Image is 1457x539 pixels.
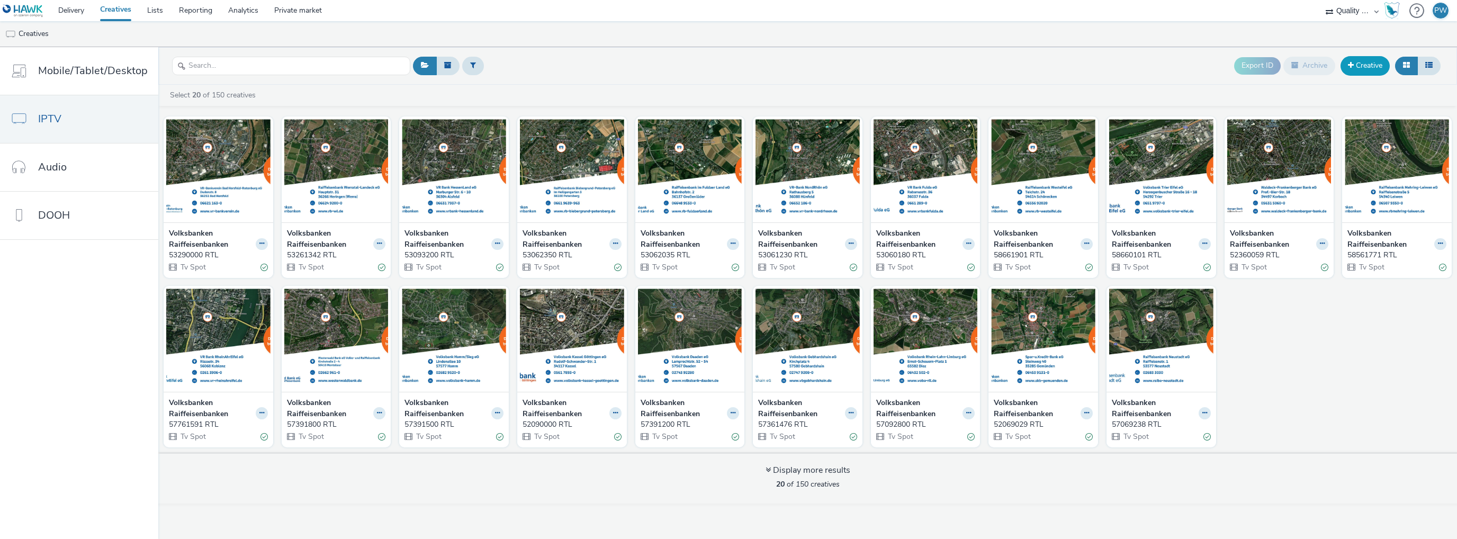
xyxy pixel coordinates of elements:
img: 58661901 RTL visual [991,119,1095,222]
div: 57391500 RTL [404,419,499,430]
a: 52090000 RTL [523,419,622,430]
div: Valid [496,431,503,442]
div: Valid [496,262,503,273]
img: 57761591 RTL visual [166,289,271,392]
strong: Volksbanken Raiffeisenbanken [1347,228,1432,250]
div: 58660101 RTL [1112,250,1207,260]
a: 52360059 RTL [1230,250,1329,260]
img: 53290000 RTL visual [166,119,271,222]
div: 53062350 RTL [523,250,617,260]
div: Valid [378,262,385,273]
button: Grid [1395,57,1418,75]
div: 57391800 RTL [287,419,382,430]
div: 57391200 RTL [641,419,735,430]
div: 58561771 RTL [1347,250,1442,260]
span: Tv Spot [1004,432,1031,442]
span: Audio [38,159,67,175]
span: of 150 creatives [776,479,840,489]
div: Valid [614,262,622,273]
span: Tv Spot [533,432,560,442]
img: 58660101 RTL visual [1109,119,1213,222]
img: 57361476 RTL visual [756,289,860,392]
span: DOOH [38,208,70,223]
img: 52360059 RTL visual [1227,119,1332,222]
span: Tv Spot [179,432,206,442]
span: Tv Spot [1004,262,1031,272]
strong: Volksbanken Raiffeisenbanken [758,398,842,419]
a: 53062350 RTL [523,250,622,260]
button: Export ID [1234,57,1281,74]
img: 53093200 RTL visual [402,119,506,222]
a: 57092800 RTL [876,419,975,430]
span: Tv Spot [179,262,206,272]
strong: Volksbanken Raiffeisenbanken [523,228,607,250]
strong: Volksbanken Raiffeisenbanken [523,398,607,419]
a: 57391800 RTL [287,419,386,430]
img: tv [5,29,16,40]
img: 57092800 RTL visual [874,289,978,392]
span: Tv Spot [298,262,324,272]
div: Valid [1203,431,1211,442]
a: 53061230 RTL [758,250,857,260]
div: Valid [850,431,857,442]
strong: Volksbanken Raiffeisenbanken [994,228,1078,250]
strong: Volksbanken Raiffeisenbanken [287,228,371,250]
strong: Volksbanken Raiffeisenbanken [994,398,1078,419]
div: 53060180 RTL [876,250,971,260]
img: 57391500 RTL visual [402,289,506,392]
div: 53061230 RTL [758,250,853,260]
a: 53261342 RTL [287,250,386,260]
div: 57069238 RTL [1112,419,1207,430]
img: 53060180 RTL visual [874,119,978,222]
div: 57361476 RTL [758,419,853,430]
div: Valid [732,262,739,273]
strong: Volksbanken Raiffeisenbanken [876,398,960,419]
a: 57069238 RTL [1112,419,1211,430]
strong: Volksbanken Raiffeisenbanken [641,398,725,419]
span: Tv Spot [415,432,442,442]
div: 57761591 RTL [169,419,264,430]
img: Hawk Academy [1384,2,1400,19]
div: PW [1434,3,1447,19]
strong: Volksbanken Raiffeisenbanken [287,398,371,419]
div: Valid [378,431,385,442]
span: Tv Spot [887,432,913,442]
div: 53290000 RTL [169,250,264,260]
a: 57361476 RTL [758,419,857,430]
div: 53261342 RTL [287,250,382,260]
span: Tv Spot [651,432,678,442]
strong: Volksbanken Raiffeisenbanken [876,228,960,250]
img: 57391800 RTL visual [284,289,389,392]
strong: Volksbanken Raiffeisenbanken [169,398,253,419]
strong: Volksbanken Raiffeisenbanken [1112,228,1196,250]
strong: Volksbanken Raiffeisenbanken [641,228,725,250]
a: 53093200 RTL [404,250,503,260]
a: 57391200 RTL [641,419,740,430]
div: Valid [732,431,739,442]
a: 53290000 RTL [169,250,268,260]
img: 53061230 RTL visual [756,119,860,222]
div: Valid [1203,262,1211,273]
span: Tv Spot [1122,432,1149,442]
div: 53093200 RTL [404,250,499,260]
div: Valid [260,431,268,442]
div: 52090000 RTL [523,419,617,430]
span: Tv Spot [533,262,560,272]
span: Tv Spot [769,432,795,442]
input: Search... [172,57,410,75]
strong: Volksbanken Raiffeisenbanken [404,398,489,419]
div: Valid [1321,262,1328,273]
span: Tv Spot [887,262,913,272]
img: 53062035 RTL visual [638,119,742,222]
strong: Volksbanken Raiffeisenbanken [169,228,253,250]
img: 57069238 RTL visual [1109,289,1213,392]
div: 58661901 RTL [994,250,1089,260]
strong: Volksbanken Raiffeisenbanken [758,228,842,250]
img: 53261342 RTL visual [284,119,389,222]
span: Tv Spot [298,432,324,442]
img: 52090000 RTL visual [520,289,624,392]
img: undefined Logo [3,4,43,17]
a: Select of 150 creatives [169,90,260,100]
div: Valid [614,431,622,442]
